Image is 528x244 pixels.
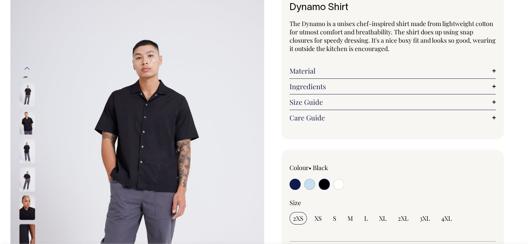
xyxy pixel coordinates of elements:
img: black [19,167,35,191]
div: Colour [290,163,372,172]
img: black [19,195,35,220]
span: S [333,214,336,222]
div: Size [290,199,496,207]
a: Care Guide [290,113,496,122]
span: 2XS [293,214,303,222]
img: black [19,138,35,163]
button: Previous [22,61,32,76]
span: The Dynamo is a unisex chef-inspired shirt made from lightweight cotton for utmost comfort and br... [290,19,496,53]
span: XL [379,214,387,222]
span: M [347,214,353,222]
span: 3XL [420,214,430,222]
input: 3XL [416,212,434,225]
a: Material [290,67,496,75]
input: L [361,212,371,225]
span: XS [315,214,322,222]
a: Ingredients [290,82,496,91]
a: Size Guide [290,98,496,106]
input: 4XL [438,212,455,225]
span: • [309,163,311,172]
input: XS [311,212,325,225]
input: M [344,212,357,225]
span: L [364,214,368,222]
input: 2XS [290,212,307,225]
h1: Dynamo Shirt [290,2,496,13]
label: Black [313,163,328,172]
input: S [329,212,340,225]
input: XL [376,212,390,225]
span: 2XL [398,214,409,222]
span: 4XL [441,214,452,222]
img: black [19,110,35,134]
img: black [19,82,35,106]
input: 2XL [394,212,412,225]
